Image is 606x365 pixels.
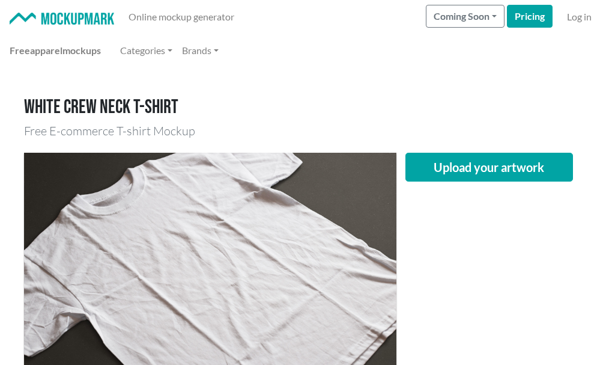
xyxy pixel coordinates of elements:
[124,5,239,29] a: Online mockup generator
[10,13,114,25] img: Mockup Mark
[177,38,223,63] a: Brands
[562,5,596,29] a: Log in
[405,153,574,182] button: Upload your artwork
[115,38,177,63] a: Categories
[24,96,583,119] h1: White crew neck T-shirt
[426,5,504,28] button: Coming Soon
[5,38,106,63] a: Freeapparelmockups
[24,124,583,138] h3: Free E-commerce T-shirt Mockup
[507,5,553,28] a: Pricing
[30,44,62,56] span: apparel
